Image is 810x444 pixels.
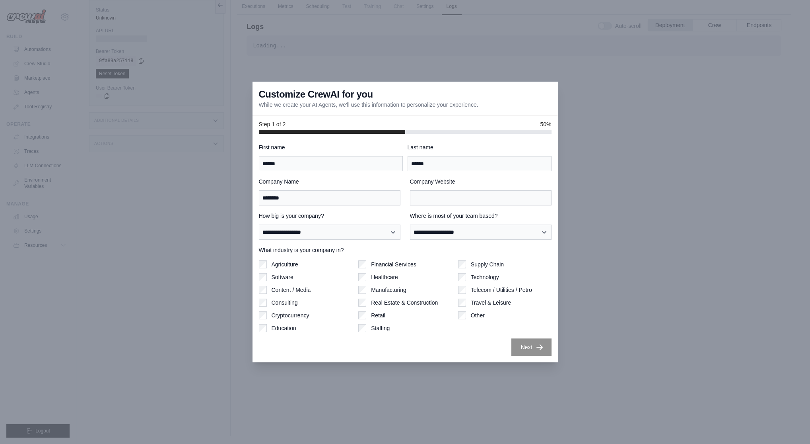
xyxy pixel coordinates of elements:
label: Education [272,324,296,332]
label: Technology [471,273,499,281]
label: Travel & Leisure [471,299,511,307]
label: Retail [371,311,385,319]
label: Financial Services [371,260,416,268]
label: Telecom / Utilities / Petro [471,286,532,294]
label: How big is your company? [259,212,400,220]
label: Staffing [371,324,390,332]
h3: Customize CrewAI for you [259,88,373,101]
label: Healthcare [371,273,398,281]
label: First name [259,143,403,151]
span: 50% [540,120,551,128]
label: Where is most of your team based? [410,212,552,220]
label: Software [272,273,293,281]
label: Company Website [410,178,552,186]
button: Next [511,338,552,356]
label: Real Estate & Construction [371,299,438,307]
label: Other [471,311,485,319]
label: Agriculture [272,260,298,268]
span: Step 1 of 2 [259,120,286,128]
label: Cryptocurrency [272,311,309,319]
label: Company Name [259,178,400,186]
label: Consulting [272,299,298,307]
label: Supply Chain [471,260,504,268]
p: While we create your AI Agents, we'll use this information to personalize your experience. [259,101,478,109]
label: Manufacturing [371,286,406,294]
iframe: Chat Widget [770,406,810,444]
label: Content / Media [272,286,311,294]
label: What industry is your company in? [259,246,552,254]
label: Last name [408,143,552,151]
